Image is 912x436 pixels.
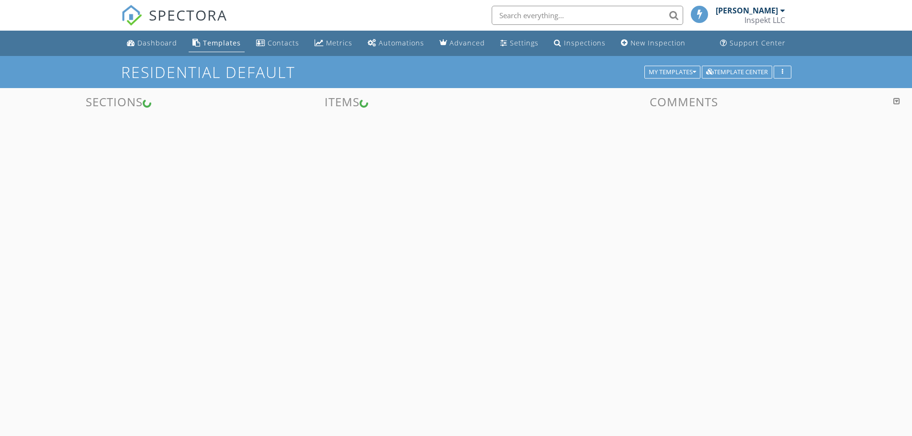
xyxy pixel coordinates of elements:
[550,34,609,52] a: Inspections
[510,38,539,47] div: Settings
[649,69,696,76] div: My Templates
[706,69,768,76] div: Template Center
[252,34,303,52] a: Contacts
[436,34,489,52] a: Advanced
[149,5,227,25] span: SPECTORA
[189,34,245,52] a: Templates
[564,38,606,47] div: Inspections
[326,38,352,47] div: Metrics
[492,6,683,25] input: Search everything...
[137,38,177,47] div: Dashboard
[730,38,786,47] div: Support Center
[702,67,772,76] a: Template Center
[716,34,789,52] a: Support Center
[644,66,700,79] button: My Templates
[203,38,241,47] div: Templates
[716,6,778,15] div: [PERSON_NAME]
[617,34,689,52] a: New Inspection
[123,34,181,52] a: Dashboard
[496,34,542,52] a: Settings
[311,34,356,52] a: Metrics
[450,38,485,47] div: Advanced
[744,15,785,25] div: Inspekt LLC
[121,64,791,80] h1: Residential Default
[121,5,142,26] img: The Best Home Inspection Software - Spectora
[228,95,456,108] h3: Items
[462,95,907,108] h3: Comments
[702,66,772,79] button: Template Center
[631,38,686,47] div: New Inspection
[364,34,428,52] a: Automations (Basic)
[268,38,299,47] div: Contacts
[121,13,227,33] a: SPECTORA
[379,38,424,47] div: Automations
